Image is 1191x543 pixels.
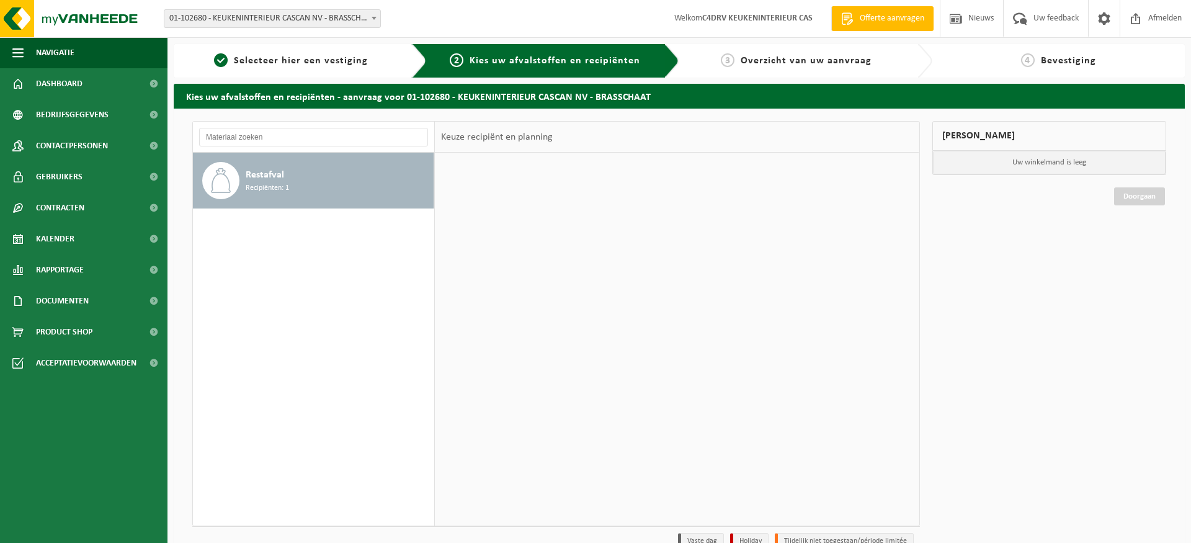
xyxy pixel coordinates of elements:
span: Kalender [36,223,74,254]
span: Rapportage [36,254,84,285]
span: Contactpersonen [36,130,108,161]
strong: C4DRV KEUKENINTERIEUR CAS [702,14,813,23]
span: Dashboard [36,68,83,99]
span: 01-102680 - KEUKENINTERIEUR CASCAN NV - BRASSCHAAT [164,10,380,27]
span: Contracten [36,192,84,223]
span: Offerte aanvragen [857,12,927,25]
span: Recipiënten: 1 [246,182,289,194]
button: Restafval Recipiënten: 1 [193,153,434,209]
p: Uw winkelmand is leeg [933,151,1166,174]
div: Keuze recipiënt en planning [435,122,559,153]
span: 01-102680 - KEUKENINTERIEUR CASCAN NV - BRASSCHAAT [164,9,381,28]
span: Kies uw afvalstoffen en recipiënten [470,56,640,66]
span: Documenten [36,285,89,316]
a: Doorgaan [1114,187,1165,205]
h2: Kies uw afvalstoffen en recipiënten - aanvraag voor 01-102680 - KEUKENINTERIEUR CASCAN NV - BRASS... [174,84,1185,108]
input: Materiaal zoeken [199,128,428,146]
span: Restafval [246,168,284,182]
span: 3 [721,53,734,67]
span: 1 [214,53,228,67]
span: Product Shop [36,316,92,348]
span: 2 [450,53,463,67]
a: 1Selecteer hier een vestiging [180,53,402,68]
span: Bevestiging [1041,56,1096,66]
span: Overzicht van uw aanvraag [741,56,872,66]
span: Gebruikers [36,161,83,192]
span: Bedrijfsgegevens [36,99,109,130]
span: Navigatie [36,37,74,68]
div: [PERSON_NAME] [932,121,1167,151]
span: Acceptatievoorwaarden [36,348,136,379]
a: Offerte aanvragen [831,6,934,31]
span: Selecteer hier een vestiging [234,56,368,66]
span: 4 [1021,53,1035,67]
